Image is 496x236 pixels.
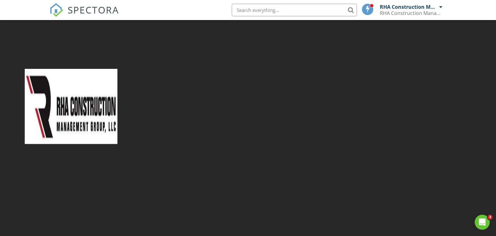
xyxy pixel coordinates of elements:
[488,215,493,220] span: 3
[475,215,490,230] iframe: Intercom live chat
[232,4,357,16] input: Search everything...
[380,4,438,10] div: RHA Construction Management Group, LLC
[49,8,119,22] a: SPECTORA
[68,3,119,16] span: SPECTORA
[49,3,63,17] img: The Best Home Inspection Software - Spectora
[25,69,117,144] img: RHA_Construction_Management_Group_LLc_Logo.jpg
[380,10,442,16] div: RHA Construction Management Group LLC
